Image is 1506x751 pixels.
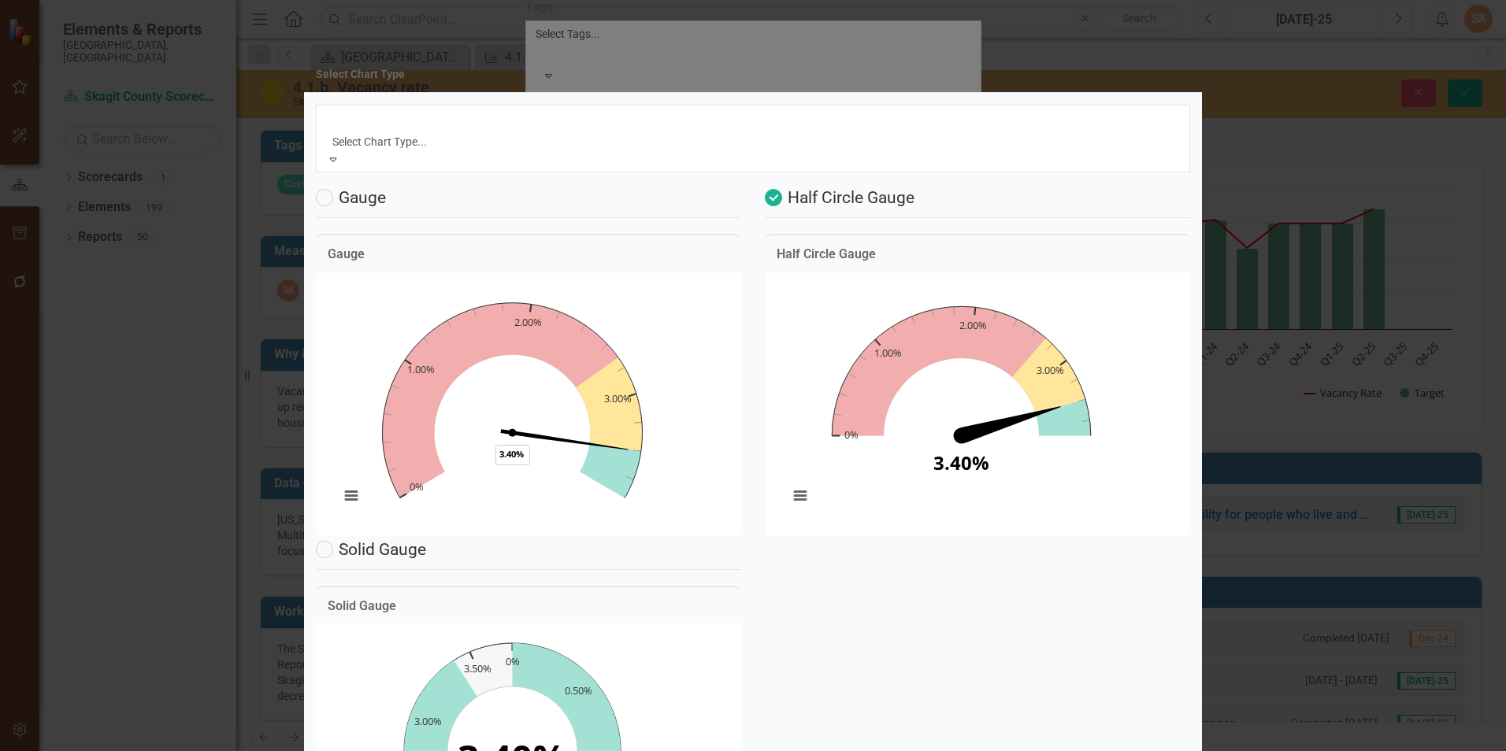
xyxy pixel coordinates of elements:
text: 1.00% [874,345,902,359]
text: 0% [410,479,424,493]
text: 0% [506,654,520,668]
button: View chart menu, Chart [340,485,362,507]
button: View chart menu, Chart [789,485,811,507]
h3: Half Circle Gauge [777,247,1178,261]
text: 0.50% [565,684,592,698]
text: 3.00% [604,390,632,405]
label: Solid Gauge [316,541,426,558]
text: 3.00% [1037,363,1064,377]
text: 0% [844,427,859,441]
svg: Interactive chart [781,284,1142,520]
path: 3.4. Vacancy Rate. [500,429,628,451]
text: 3.40% [933,449,989,475]
h3: Solid Gauge [328,599,729,613]
div: Select Chart Type... [332,134,800,150]
div: Select Chart Type [316,68,405,80]
text: 3.40% [499,448,524,460]
label: Half Circle Gauge [765,189,914,206]
text: 3.00% [414,714,442,728]
label: Gauge [316,189,386,206]
text: 2.00% [959,318,987,332]
div: Chart. Highcharts interactive chart. [332,284,725,520]
text: 2.00% [514,315,542,329]
h3: Gauge [328,247,729,261]
svg: Interactive chart [332,284,693,520]
path: 3.4. Vacancy Rate. [959,398,1063,442]
text: 1.00% [407,362,435,376]
text: 3.50% [464,661,491,675]
div: Chart. Highcharts interactive chart. [781,284,1174,520]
